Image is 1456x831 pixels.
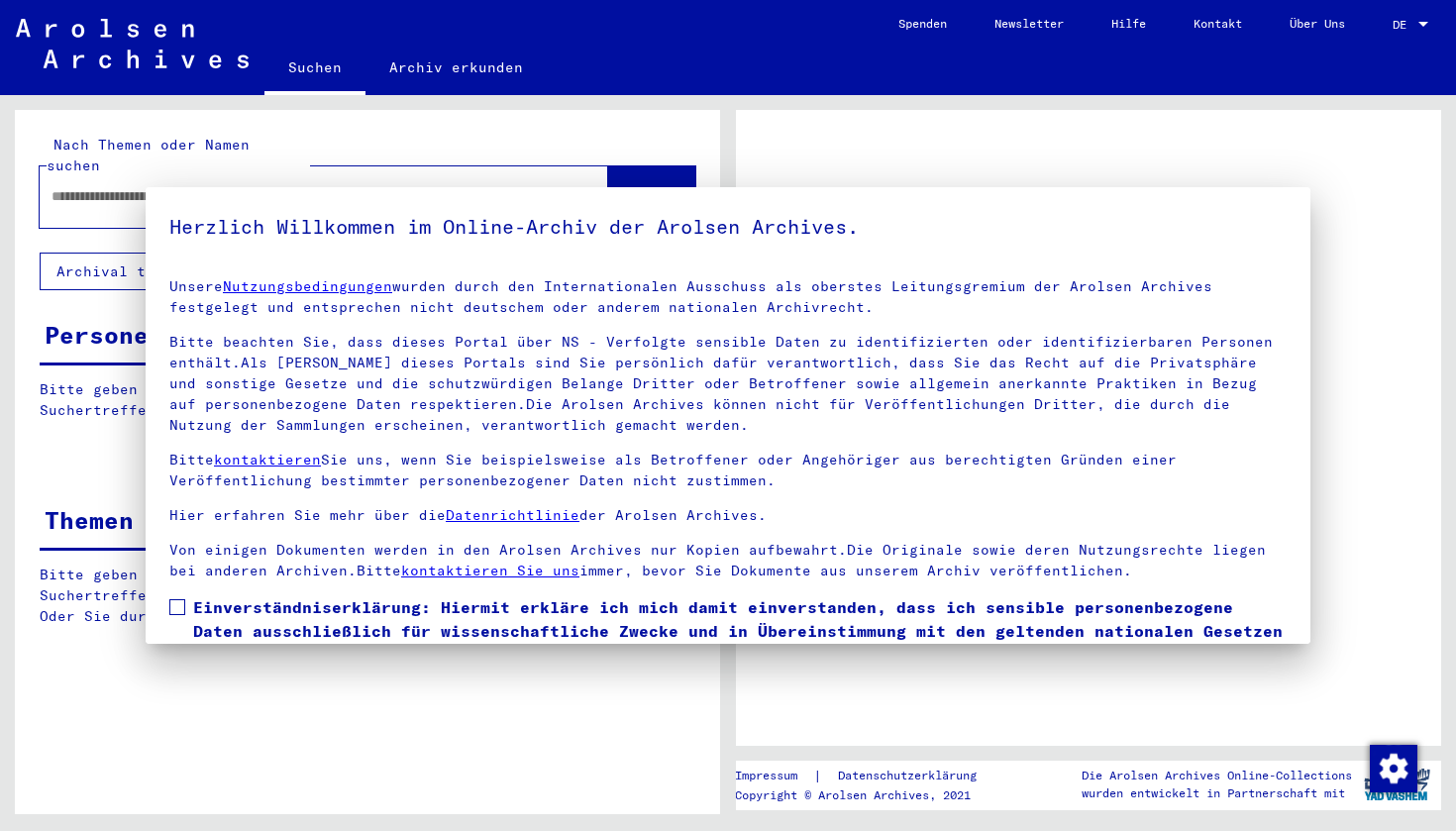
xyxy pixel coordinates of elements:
a: kontaktieren Sie uns [401,562,579,579]
p: Hier erfahren Sie mehr über die der Arolsen Archives. [169,505,1287,526]
p: Bitte Sie uns, wenn Sie beispielsweise als Betroffener oder Angehöriger aus berechtigten Gründen ... [169,450,1287,491]
a: Datenrichtlinie [446,506,579,524]
p: Von einigen Dokumenten werden in den Arolsen Archives nur Kopien aufbewahrt.Die Originale sowie d... [169,540,1287,581]
h5: Herzlich Willkommen im Online-Archiv der Arolsen Archives. [169,211,1287,243]
div: Zustimmung ändern [1369,744,1416,791]
a: Nutzungsbedingungen [223,277,392,295]
p: Bitte beachten Sie, dass dieses Portal über NS - Verfolgte sensible Daten zu identifizierten oder... [169,332,1287,436]
a: kontaktieren [214,451,321,468]
p: Unsere wurden durch den Internationalen Ausschuss als oberstes Leitungsgremium der Arolsen Archiv... [169,276,1287,318]
span: Einverständniserklärung: Hiermit erkläre ich mich damit einverstanden, dass ich sensible personen... [193,595,1287,690]
img: Zustimmung ändern [1370,745,1417,792]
